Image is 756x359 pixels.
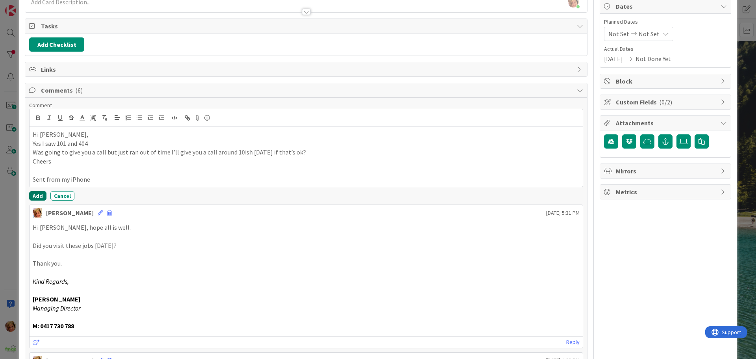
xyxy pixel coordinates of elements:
p: Did you visit these jobs [DATE]? [33,241,580,250]
strong: [PERSON_NAME] [33,295,80,303]
p: Cheers [33,157,580,166]
span: Not Set [639,29,660,39]
p: Hi [PERSON_NAME], hope all is well. [33,223,580,232]
em: Kind Regards, [33,277,69,285]
button: Add Checklist [29,37,84,52]
span: Planned Dates [604,18,727,26]
span: ( 6 ) [75,86,83,94]
p: Was going to give you a call but just ran out of time I’ll give you a call around 10ish [DATE] if... [33,148,580,157]
span: Custom Fields [616,97,717,107]
span: Comment [29,102,52,109]
span: Attachments [616,118,717,128]
div: [PERSON_NAME] [46,208,94,218]
button: Add [29,191,46,201]
span: Not Done Yet [636,54,671,63]
span: Not Set [608,29,629,39]
img: KD [33,208,42,218]
em: Managing Director [33,304,80,312]
span: Mirrors [616,166,717,176]
span: ( 0/2 ) [659,98,672,106]
p: Yes I saw 101 and 404 [33,139,580,148]
a: Reply [566,337,580,347]
span: Metrics [616,187,717,197]
span: Links [41,65,573,74]
span: Tasks [41,21,573,31]
span: [DATE] 5:31 PM [546,209,580,217]
span: Support [17,1,36,11]
span: Block [616,76,717,86]
span: Comments [41,86,573,95]
p: Hi [PERSON_NAME], [33,130,580,139]
p: Thank you. [33,259,580,268]
span: [DATE] [604,54,623,63]
p: Sent from my iPhone [33,175,580,184]
span: Dates [616,2,717,11]
button: Cancel [50,191,74,201]
strong: M: 0417 730 788 [33,322,74,330]
span: Actual Dates [604,45,727,53]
